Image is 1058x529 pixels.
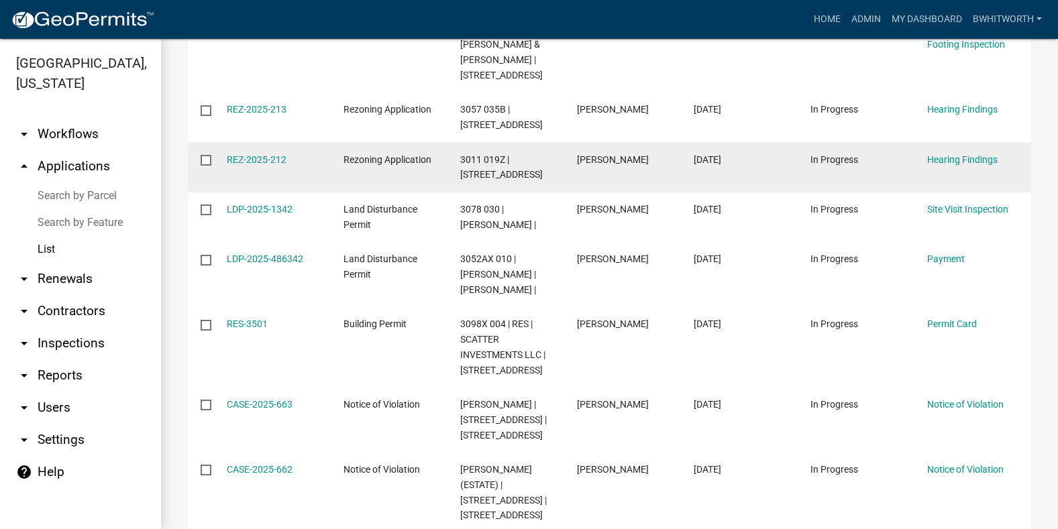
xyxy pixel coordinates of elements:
[16,432,32,448] i: arrow_drop_down
[810,104,858,115] span: In Progress
[810,154,858,165] span: In Progress
[577,204,649,215] span: LEE FORBES
[227,399,293,410] a: CASE-2025-663
[694,253,721,264] span: 10/01/2025
[927,154,998,165] a: Hearing Findings
[343,399,420,410] span: Notice of Violation
[460,399,547,440] span: CAROLYN GRIZZLE | 4142 ROUNDTOP ROAD | ELLIJAY, GA 30540 | 4142 ROUNDTOP RD
[810,399,858,410] span: In Progress
[577,253,649,264] span: SANDRA MELUCCI
[227,253,303,264] a: LDP-2025-486342
[227,154,286,165] a: REZ-2025-212
[343,204,417,230] span: Land Disturbance Permit
[343,154,431,165] span: Rezoning Application
[227,318,268,329] a: RES-3501
[577,104,649,115] span: Steven Folsom
[927,464,1004,475] a: Notice of Violation
[16,464,32,480] i: help
[577,154,649,165] span: Mark Baker
[343,253,417,280] span: Land Disturbance Permit
[927,204,1008,215] a: Site Visit Inspection
[886,7,967,32] a: My Dashboard
[16,158,32,174] i: arrow_drop_up
[460,104,543,130] span: 3057 035B | 6267 MT PISGAH RD
[694,318,721,329] span: 10/01/2025
[16,367,32,384] i: arrow_drop_down
[694,204,721,215] span: 10/01/2025
[343,318,407,329] span: Building Permit
[967,7,1047,32] a: BWhitworth
[577,464,649,475] span: Art Wlochowski
[810,253,858,264] span: In Progress
[577,318,649,329] span: Wally Stover
[16,335,32,351] i: arrow_drop_down
[694,464,721,475] span: 10/01/2025
[810,204,858,215] span: In Progress
[694,104,721,115] span: 10/01/2025
[16,271,32,287] i: arrow_drop_down
[694,399,721,410] span: 10/01/2025
[927,318,977,329] a: Permit Card
[577,399,649,410] span: Art Wlochowski
[927,39,1005,50] a: Footing Inspection
[460,318,545,375] span: 3098X 004 | RES | SCATTER INVESTMENTS LLC | 276 RIDGEMONT DR
[16,303,32,319] i: arrow_drop_down
[694,154,721,165] span: 10/01/2025
[460,154,543,180] span: 3011 019Z | 157 DESTINY WAY
[460,24,543,80] span: 3053I 031 | MISC | DELTON & PEGGY BROWN | 459 NEMOS DR
[460,464,547,520] span: GAIL KETCHAM (ESTATE) | 45 WHITE OAK DRIVE | ELLIJAY, GA 30540 | 45 WHITE OAK DR
[927,104,998,115] a: Hearing Findings
[16,400,32,416] i: arrow_drop_down
[227,464,293,475] a: CASE-2025-662
[343,464,420,475] span: Notice of Violation
[16,126,32,142] i: arrow_drop_down
[460,253,536,295] span: 3052AX 010 | SANDRA MELUCCI | MELUCCI DENNIS P |
[227,104,286,115] a: REZ-2025-213
[808,7,846,32] a: Home
[927,399,1004,410] a: Notice of Violation
[460,204,536,230] span: 3078 030 | LEE FORBES |
[846,7,886,32] a: Admin
[927,253,965,264] a: Payment
[227,204,293,215] a: LDP-2025-1342
[810,464,858,475] span: In Progress
[343,104,431,115] span: Rezoning Application
[810,318,858,329] span: In Progress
